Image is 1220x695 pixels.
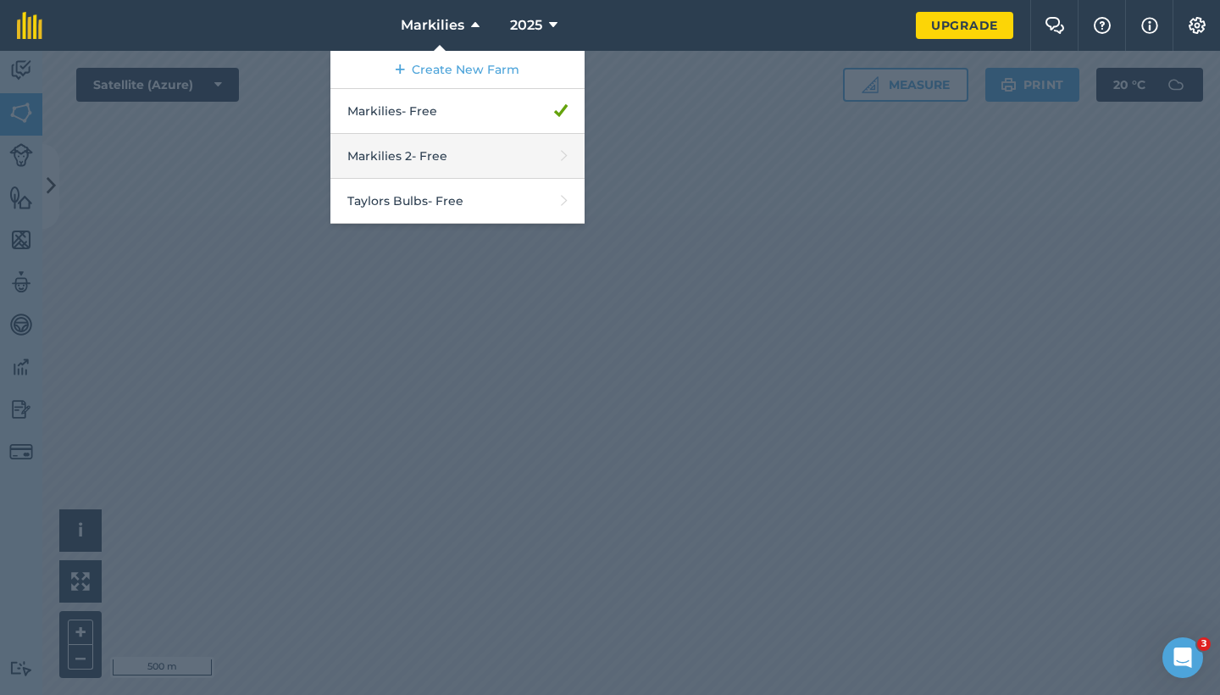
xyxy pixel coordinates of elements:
a: Markilies 2- Free [330,134,585,179]
img: svg+xml;base64,PHN2ZyB4bWxucz0iaHR0cDovL3d3dy53My5vcmcvMjAwMC9zdmciIHdpZHRoPSIxNyIgaGVpZ2h0PSIxNy... [1141,15,1158,36]
iframe: Intercom live chat [1162,637,1203,678]
img: A cog icon [1187,17,1207,34]
img: Two speech bubbles overlapping with the left bubble in the forefront [1045,17,1065,34]
a: Create New Farm [330,51,585,89]
a: Taylors Bulbs- Free [330,179,585,224]
img: A question mark icon [1092,17,1112,34]
a: Upgrade [916,12,1013,39]
span: 3 [1197,637,1211,651]
a: Markilies- Free [330,89,585,134]
span: 2025 [510,15,542,36]
img: fieldmargin Logo [17,12,42,39]
span: Markilies [401,15,464,36]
